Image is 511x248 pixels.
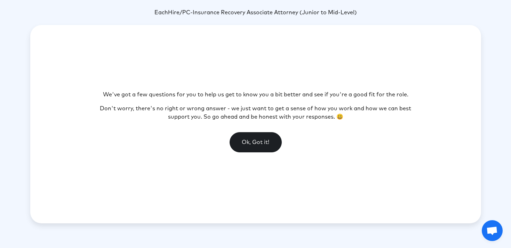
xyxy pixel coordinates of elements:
[154,10,190,15] span: EachHire/PC
[193,10,357,15] span: Insurance Recovery Associate Attorney (Junior to Mid-Level)
[94,104,417,121] p: Don't worry, there's no right or wrong answer - we just want to get a sense of how you work and h...
[94,90,417,99] p: We've got a few questions for you to help us get to know you a bit better and see if you're a goo...
[30,8,481,17] p: -
[230,132,282,152] button: Ok, Got it!
[482,220,503,241] a: Open chat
